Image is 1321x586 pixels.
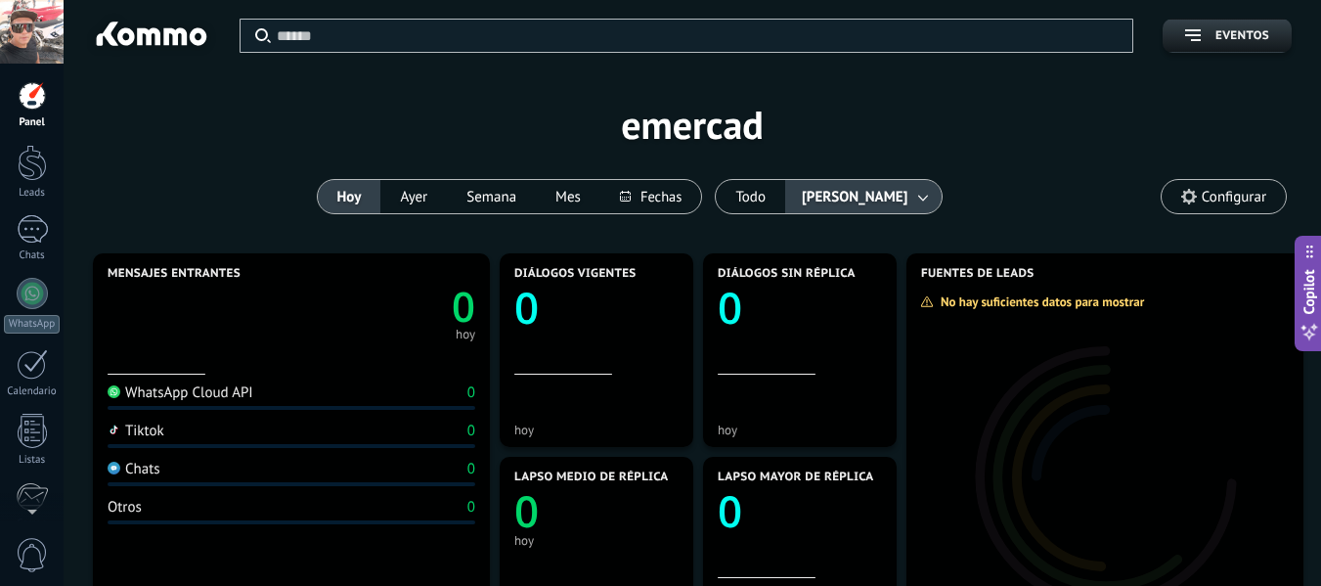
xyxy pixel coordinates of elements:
[4,385,61,398] div: Calendario
[718,267,856,281] span: Diálogos sin réplica
[514,533,679,548] div: hoy
[718,423,882,437] div: hoy
[600,180,701,213] button: Fechas
[514,481,539,540] text: 0
[718,481,742,540] text: 0
[108,498,142,517] div: Otros
[4,187,61,200] div: Leads
[452,279,475,335] text: 0
[514,423,679,437] div: hoy
[380,180,447,213] button: Ayer
[456,330,475,339] div: hoy
[514,278,539,337] text: 0
[536,180,600,213] button: Mes
[467,422,475,440] div: 0
[1215,29,1269,43] span: Eventos
[108,267,241,281] span: Mensajes entrantes
[108,383,253,402] div: WhatsApp Cloud API
[467,383,475,402] div: 0
[108,385,120,398] img: WhatsApp Cloud API
[4,116,61,129] div: Panel
[467,498,475,517] div: 0
[514,471,669,484] span: Lapso medio de réplica
[108,460,160,478] div: Chats
[716,180,785,213] button: Todo
[1299,269,1319,314] span: Copilot
[514,267,637,281] span: Diálogos vigentes
[4,315,60,334] div: WhatsApp
[920,293,1158,310] div: No hay suficientes datos para mostrar
[447,180,536,213] button: Semana
[108,424,120,436] img: Tiktok
[718,278,742,337] text: 0
[798,184,911,210] span: [PERSON_NAME]
[1202,189,1266,205] span: Configurar
[108,462,120,474] img: Chats
[718,471,873,484] span: Lapso mayor de réplica
[785,180,942,213] button: [PERSON_NAME]
[921,267,1035,281] span: Fuentes de leads
[318,180,381,213] button: Hoy
[108,422,164,440] div: Tiktok
[291,279,475,335] a: 0
[4,454,61,467] div: Listas
[4,249,61,262] div: Chats
[467,460,475,478] div: 0
[1163,19,1292,53] button: Eventos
